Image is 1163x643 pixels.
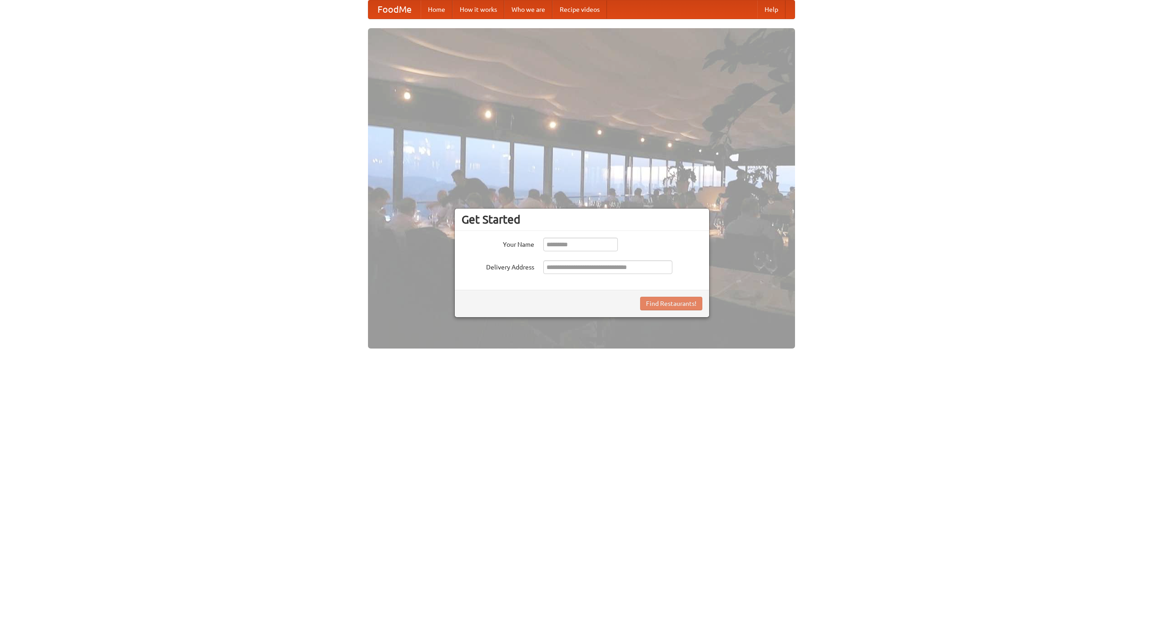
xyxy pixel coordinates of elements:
a: Help [757,0,785,19]
a: How it works [452,0,504,19]
a: Who we are [504,0,552,19]
a: Recipe videos [552,0,607,19]
label: Your Name [462,238,534,249]
h3: Get Started [462,213,702,226]
label: Delivery Address [462,260,534,272]
button: Find Restaurants! [640,297,702,310]
a: FoodMe [368,0,421,19]
a: Home [421,0,452,19]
